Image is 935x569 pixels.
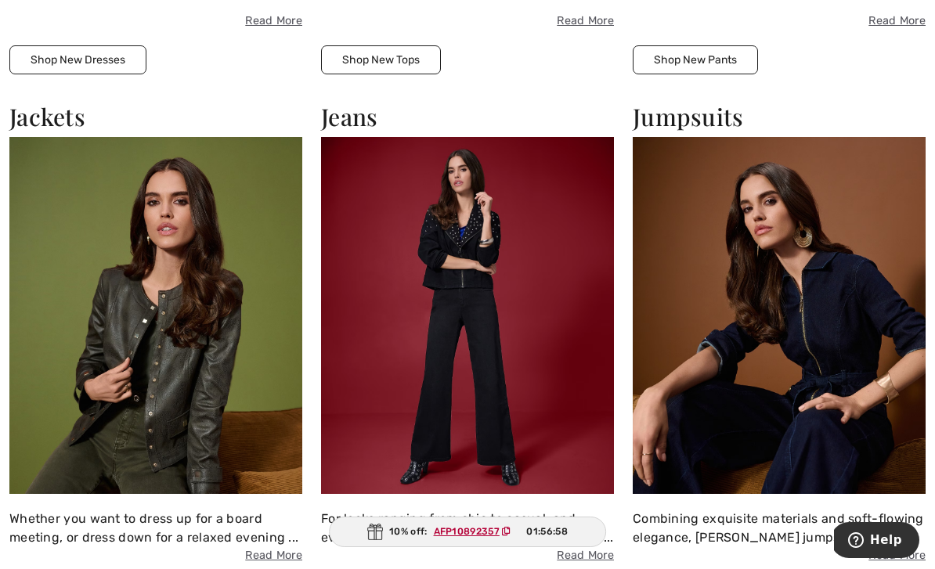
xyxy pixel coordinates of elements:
[633,45,758,74] button: Shop New Pants
[633,510,926,564] div: Combining exquisite materials and soft-flowing elegance, [PERSON_NAME] jumpsuits will ...
[9,510,302,564] div: Whether you want to dress up for a board meeting, or dress down for a relaxed evening ...
[321,45,441,74] button: Shop New Tops
[633,103,926,131] h2: Jumpsuits
[321,510,614,564] div: For looks ranging from chic to casual, and everything in between, you will find what you ...
[526,524,567,538] span: 01:56:58
[434,526,500,537] ins: AFP10892357
[834,522,919,561] iframe: Opens a widget where you can find more information
[367,524,383,540] img: Gift.svg
[633,137,926,495] img: 250821041423_0f8161ae37a73.jpg
[329,517,606,547] div: 10% off:
[9,137,302,495] img: 250821041223_d8676aa77b7c8.jpg
[633,13,926,30] span: Read More
[9,45,146,74] button: Shop New Dresses
[321,137,614,495] img: 250821041302_7938c6d647aed.jpg
[321,103,614,131] h2: Jeans
[9,103,302,131] h2: Jackets
[633,547,926,564] span: Read More
[9,13,302,30] span: Read More
[321,547,614,564] span: Read More
[321,13,614,30] span: Read More
[9,547,302,564] span: Read More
